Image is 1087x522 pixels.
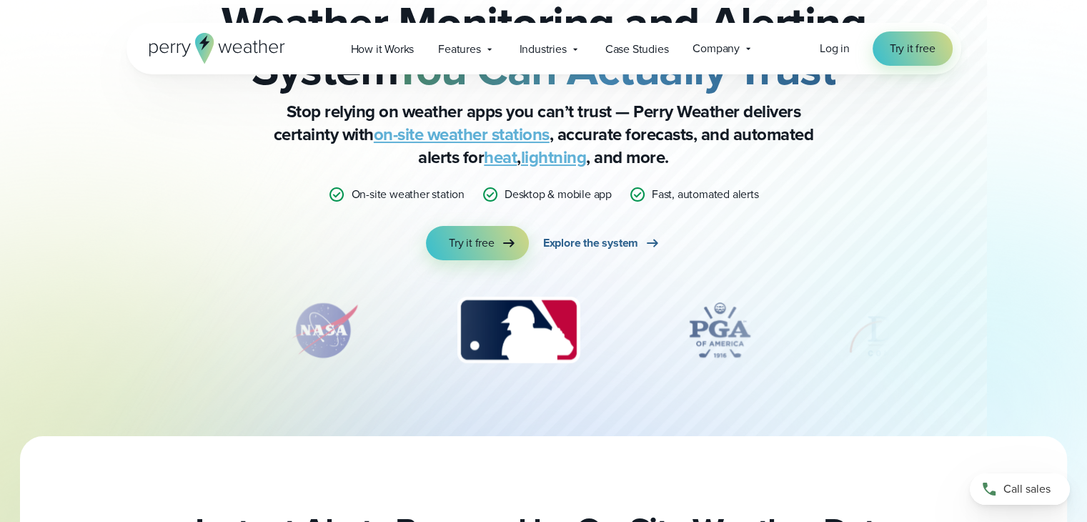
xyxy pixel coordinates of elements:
[274,295,374,366] div: 2 of 12
[662,295,777,366] div: 4 of 12
[890,40,935,57] span: Try it free
[2,295,205,366] img: Turner-Construction_1.svg
[845,295,960,366] img: DPR-Construction.svg
[820,40,850,57] a: Log in
[845,295,960,366] div: 5 of 12
[873,31,953,66] a: Try it free
[274,295,374,366] img: NASA.svg
[521,144,587,170] a: lightning
[351,186,464,203] p: On-site weather station
[652,186,759,203] p: Fast, automated alerts
[605,41,669,58] span: Case Studies
[426,226,529,260] a: Try it free
[543,226,661,260] a: Explore the system
[443,295,594,366] img: MLB.svg
[2,295,205,366] div: 1 of 12
[443,295,594,366] div: 3 of 12
[258,100,830,169] p: Stop relying on weather apps you can’t trust — Perry Weather delivers certainty with , accurate f...
[693,40,740,57] span: Company
[351,41,415,58] span: How it Works
[505,186,612,203] p: Desktop & mobile app
[662,295,777,366] img: PGA.svg
[593,34,681,64] a: Case Studies
[484,144,517,170] a: heat
[438,41,480,58] span: Features
[374,122,550,147] a: on-site weather stations
[449,235,495,252] span: Try it free
[543,235,638,252] span: Explore the system
[339,34,427,64] a: How it Works
[520,41,567,58] span: Industries
[198,295,890,373] div: slideshow
[970,473,1070,505] a: Call sales
[820,40,850,56] span: Log in
[1003,481,1051,498] span: Call sales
